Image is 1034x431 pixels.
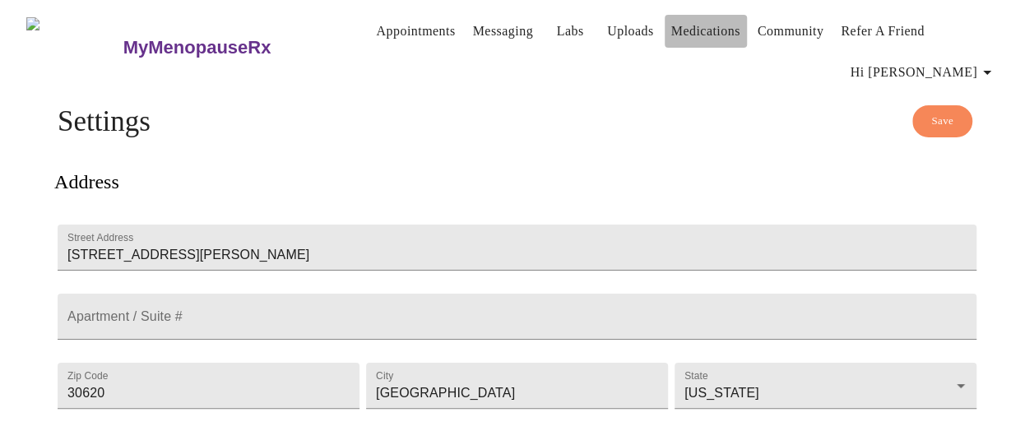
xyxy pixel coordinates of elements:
[675,363,976,409] div: [US_STATE]
[758,20,824,43] a: Community
[123,37,271,58] h3: MyMenopauseRx
[58,105,976,138] h4: Settings
[841,20,925,43] a: Refer a Friend
[671,20,740,43] a: Medications
[912,105,972,137] button: Save
[473,20,533,43] a: Messaging
[665,15,747,48] button: Medications
[369,15,461,48] button: Appointments
[544,15,596,48] button: Labs
[600,15,661,48] button: Uploads
[607,20,654,43] a: Uploads
[851,61,997,84] span: Hi [PERSON_NAME]
[751,15,831,48] button: Community
[931,112,953,131] span: Save
[376,20,455,43] a: Appointments
[26,17,121,79] img: MyMenopauseRx Logo
[844,56,1004,89] button: Hi [PERSON_NAME]
[834,15,931,48] button: Refer a Friend
[121,19,336,76] a: MyMenopauseRx
[557,20,584,43] a: Labs
[466,15,540,48] button: Messaging
[54,171,119,193] h3: Address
